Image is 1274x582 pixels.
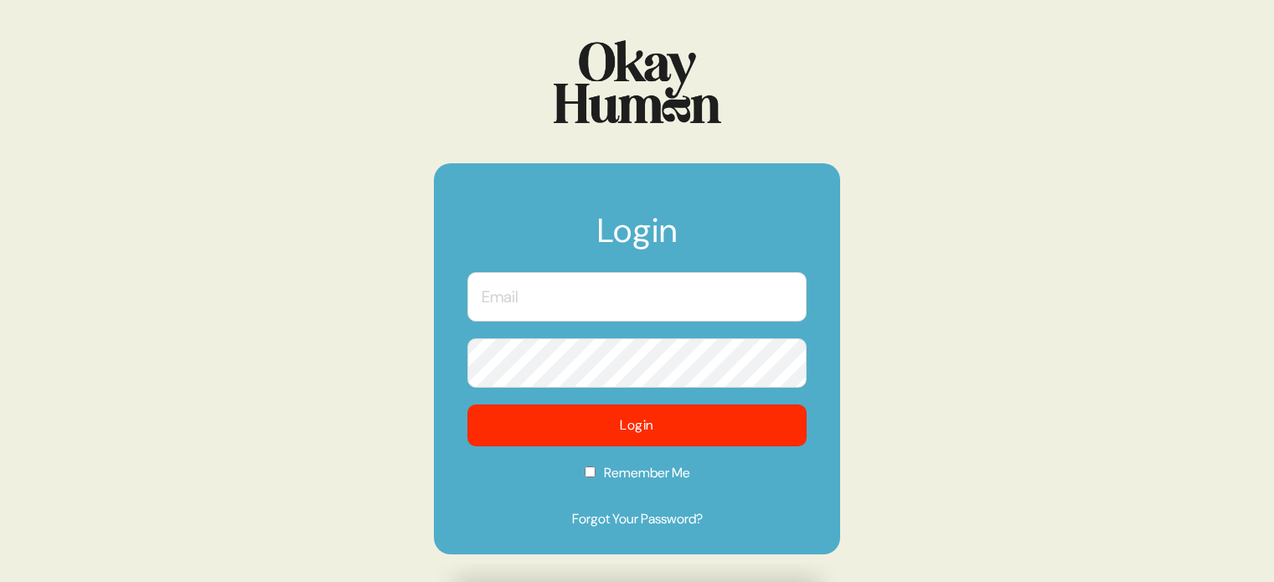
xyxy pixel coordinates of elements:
label: Remember Me [467,463,807,494]
input: Remember Me [585,466,596,477]
img: Logo [554,40,721,123]
button: Login [467,404,807,446]
h1: Login [467,214,807,264]
input: Email [467,272,807,322]
a: Forgot Your Password? [467,509,807,529]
